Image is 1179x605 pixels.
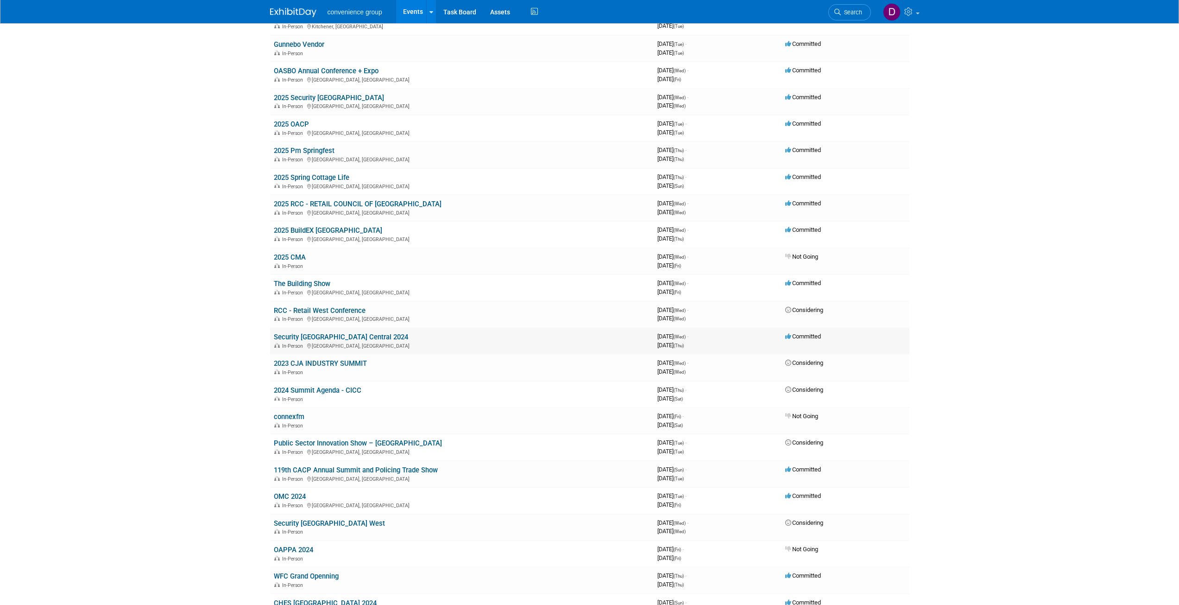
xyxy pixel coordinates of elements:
[674,476,684,481] span: (Tue)
[274,315,650,322] div: [GEOGRAPHIC_DATA], [GEOGRAPHIC_DATA]
[674,521,686,526] span: (Wed)
[674,77,681,82] span: (Fri)
[657,76,681,83] span: [DATE]
[274,236,280,241] img: In-Person Event
[674,157,684,162] span: (Thu)
[274,448,650,455] div: [GEOGRAPHIC_DATA], [GEOGRAPHIC_DATA]
[274,146,334,155] a: 2025 Pm Springfest
[274,290,280,294] img: In-Person Event
[657,466,687,473] span: [DATE]
[657,22,684,29] span: [DATE]
[687,253,688,260] span: -
[274,556,280,560] img: In-Person Event
[274,155,650,163] div: [GEOGRAPHIC_DATA], [GEOGRAPHIC_DATA]
[657,209,686,216] span: [DATE]
[674,547,681,552] span: (Fri)
[685,439,687,446] span: -
[657,306,688,313] span: [DATE]
[674,42,684,47] span: (Tue)
[274,263,280,268] img: In-Person Event
[674,51,684,56] span: (Tue)
[282,24,306,30] span: In-Person
[274,343,280,348] img: In-Person Event
[274,386,361,395] a: 2024 Summit Agenda - CICC
[657,554,681,561] span: [DATE]
[674,529,686,534] span: (Wed)
[274,288,650,296] div: [GEOGRAPHIC_DATA], [GEOGRAPHIC_DATA]
[674,343,684,348] span: (Thu)
[282,290,306,296] span: In-Person
[274,423,280,427] img: In-Person Event
[274,51,280,55] img: In-Person Event
[785,253,818,260] span: Not Going
[674,210,686,215] span: (Wed)
[674,255,686,260] span: (Wed)
[687,67,688,74] span: -
[274,501,650,509] div: [GEOGRAPHIC_DATA], [GEOGRAPHIC_DATA]
[274,173,349,182] a: 2025 Spring Cottage Life
[687,226,688,233] span: -
[674,24,684,29] span: (Tue)
[657,439,687,446] span: [DATE]
[687,519,688,526] span: -
[657,501,681,508] span: [DATE]
[674,369,686,375] span: (Wed)
[657,448,684,455] span: [DATE]
[685,173,687,180] span: -
[274,182,650,190] div: [GEOGRAPHIC_DATA], [GEOGRAPHIC_DATA]
[657,146,687,153] span: [DATE]
[674,148,684,153] span: (Thu)
[657,315,686,322] span: [DATE]
[282,449,306,455] span: In-Person
[657,226,688,233] span: [DATE]
[685,572,687,579] span: -
[274,24,280,28] img: In-Person Event
[274,306,366,315] a: RCC - Retail West Conference
[274,466,438,474] a: 119th CACP Annual Summit and Policing Trade Show
[657,572,687,579] span: [DATE]
[274,413,304,421] a: connexfm
[657,120,687,127] span: [DATE]
[274,342,650,349] div: [GEOGRAPHIC_DATA], [GEOGRAPHIC_DATA]
[674,290,681,295] span: (Fri)
[785,572,821,579] span: Committed
[282,396,306,402] span: In-Person
[687,280,688,287] span: -
[274,582,280,587] img: In-Person Event
[274,475,650,482] div: [GEOGRAPHIC_DATA], [GEOGRAPHIC_DATA]
[674,467,684,472] span: (Sun)
[274,209,650,216] div: [GEOGRAPHIC_DATA], [GEOGRAPHIC_DATA]
[785,40,821,47] span: Committed
[657,581,684,588] span: [DATE]
[274,76,650,83] div: [GEOGRAPHIC_DATA], [GEOGRAPHIC_DATA]
[674,68,686,73] span: (Wed)
[274,77,280,82] img: In-Person Event
[674,556,681,561] span: (Fri)
[657,235,684,242] span: [DATE]
[657,173,687,180] span: [DATE]
[274,210,280,215] img: In-Person Event
[674,334,686,339] span: (Wed)
[274,120,309,128] a: 2025 OACP
[785,333,821,340] span: Committed
[657,200,688,207] span: [DATE]
[785,226,821,233] span: Committed
[274,22,650,30] div: Kitchener, [GEOGRAPHIC_DATA]
[674,281,686,286] span: (Wed)
[657,528,686,535] span: [DATE]
[674,121,684,127] span: (Tue)
[274,129,650,136] div: [GEOGRAPHIC_DATA], [GEOGRAPHIC_DATA]
[274,396,280,401] img: In-Person Event
[657,182,684,189] span: [DATE]
[785,280,821,287] span: Committed
[282,476,306,482] span: In-Person
[282,210,306,216] span: In-Person
[657,359,688,366] span: [DATE]
[274,333,408,341] a: Security [GEOGRAPHIC_DATA] Central 2024
[274,226,382,235] a: 2025 BuildEX [GEOGRAPHIC_DATA]
[657,262,681,269] span: [DATE]
[785,439,823,446] span: Considering
[674,396,683,401] span: (Sat)
[682,413,684,420] span: -
[282,236,306,242] span: In-Person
